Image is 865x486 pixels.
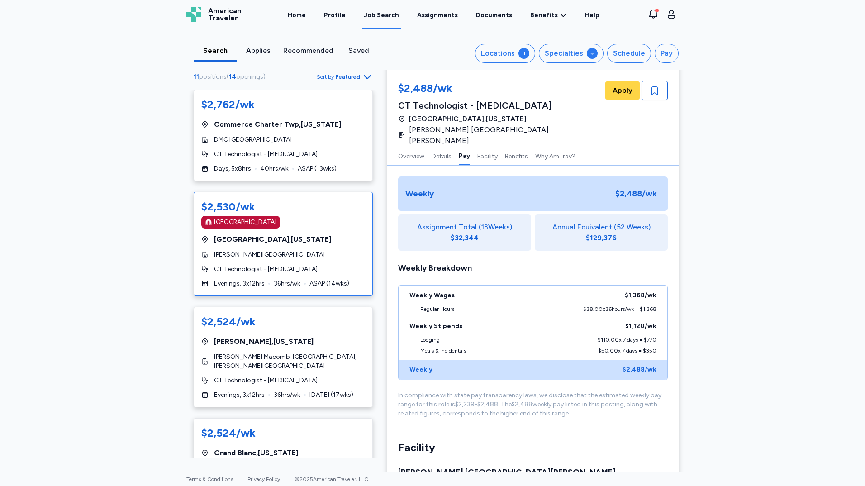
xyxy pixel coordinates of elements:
[398,99,604,112] div: CT Technologist - [MEDICAL_DATA]
[545,48,583,59] div: Specialties
[214,265,318,274] span: CT Technologist - [MEDICAL_DATA]
[477,146,498,165] button: Facility
[409,291,455,300] div: Weekly Wages
[552,222,612,233] span: Annual Equivalent
[201,200,255,214] div: $2,530/wk
[539,44,604,63] button: Specialties
[613,85,632,96] span: Apply
[420,305,454,313] div: Regular Hours
[409,322,462,331] div: Weekly Stipends
[530,11,558,20] span: Benefits
[186,476,233,482] a: Terms & Conditions
[214,218,276,227] div: [GEOGRAPHIC_DATA]
[214,164,251,173] span: Days, 5x8hrs
[398,146,424,165] button: Overview
[283,45,333,56] div: Recommended
[398,440,668,455] div: Facility
[417,222,477,233] span: Assignment Total
[398,391,668,418] div: In compliance with state pay transparency laws, we disclose that the estimated weekly pay range f...
[197,45,233,56] div: Search
[247,476,280,482] a: Privacy Policy
[479,222,512,233] span: ( 13 Weeks)
[661,48,673,59] div: Pay
[535,146,575,165] button: Why AmTrav?
[214,448,298,458] span: Grand Blanc , [US_STATE]
[240,45,276,56] div: Applies
[194,72,269,81] div: ( )
[295,476,368,482] span: © 2025 American Traveler, LLC
[420,336,440,343] div: Lodging
[583,305,656,313] div: $38.00 x 36 hours/wk = $1,368
[309,279,349,288] span: ASAP ( 14 wks)
[214,119,341,130] span: Commerce Charter Twp , [US_STATE]
[398,81,604,97] div: $2,488/wk
[614,222,651,233] span: (52 Weeks)
[409,114,527,124] span: [GEOGRAPHIC_DATA] , [US_STATE]
[309,391,353,400] span: [DATE] ( 17 wks)
[398,262,668,274] div: Weekly Breakdown
[586,233,617,243] div: $129,376
[298,164,337,173] span: ASAP ( 13 wks)
[341,45,376,56] div: Saved
[229,73,236,81] span: 14
[208,7,241,22] span: American Traveler
[214,234,331,245] span: [GEOGRAPHIC_DATA] , [US_STATE]
[420,347,466,354] div: Meals & Incidentals
[194,73,199,81] span: 11
[475,44,535,63] button: Locations1
[613,48,645,59] div: Schedule
[186,7,201,22] img: Logo
[409,365,432,374] div: Weekly
[274,279,300,288] span: 36 hrs/wk
[199,73,227,81] span: positions
[214,135,292,144] span: DMC [GEOGRAPHIC_DATA]
[317,73,334,81] span: Sort by
[214,336,314,347] span: [PERSON_NAME] , [US_STATE]
[612,184,661,204] div: $2,488 /wk
[260,164,289,173] span: 40 hrs/wk
[236,73,263,81] span: openings
[214,279,265,288] span: Evenings, 3x12hrs
[214,391,265,400] span: Evenings, 3x12hrs
[505,146,528,165] button: Benefits
[625,291,656,300] div: $1,368 /wk
[214,376,318,385] span: CT Technologist - [MEDICAL_DATA]
[530,11,567,20] a: Benefits
[214,250,325,259] span: [PERSON_NAME][GEOGRAPHIC_DATA]
[607,44,651,63] button: Schedule
[623,365,656,374] div: $2,488 /wk
[201,314,256,329] div: $2,524/wk
[201,97,255,112] div: $2,762/wk
[405,187,434,200] div: Weekly
[214,150,318,159] span: CT Technologist - [MEDICAL_DATA]
[317,71,373,82] button: Sort byFeatured
[598,347,656,354] div: $50.00 x 7 days = $350
[336,73,360,81] span: Featured
[362,1,401,29] a: Job Search
[459,146,470,165] button: Pay
[364,11,399,20] div: Job Search
[432,146,452,165] button: Details
[201,426,256,440] div: $2,524/wk
[655,44,679,63] button: Pay
[625,322,656,331] div: $1,120 /wk
[409,124,598,146] span: [PERSON_NAME] [GEOGRAPHIC_DATA][PERSON_NAME]
[605,81,640,100] button: Apply
[214,353,365,371] span: [PERSON_NAME] Macomb-[GEOGRAPHIC_DATA], [PERSON_NAME][GEOGRAPHIC_DATA]
[598,336,656,343] div: $110.00 x 7 days = $770
[481,48,515,59] div: Locations
[451,233,479,243] div: $32,344
[274,391,300,400] span: 36 hrs/wk
[518,48,529,59] div: 1
[398,466,668,478] div: [PERSON_NAME] [GEOGRAPHIC_DATA][PERSON_NAME]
